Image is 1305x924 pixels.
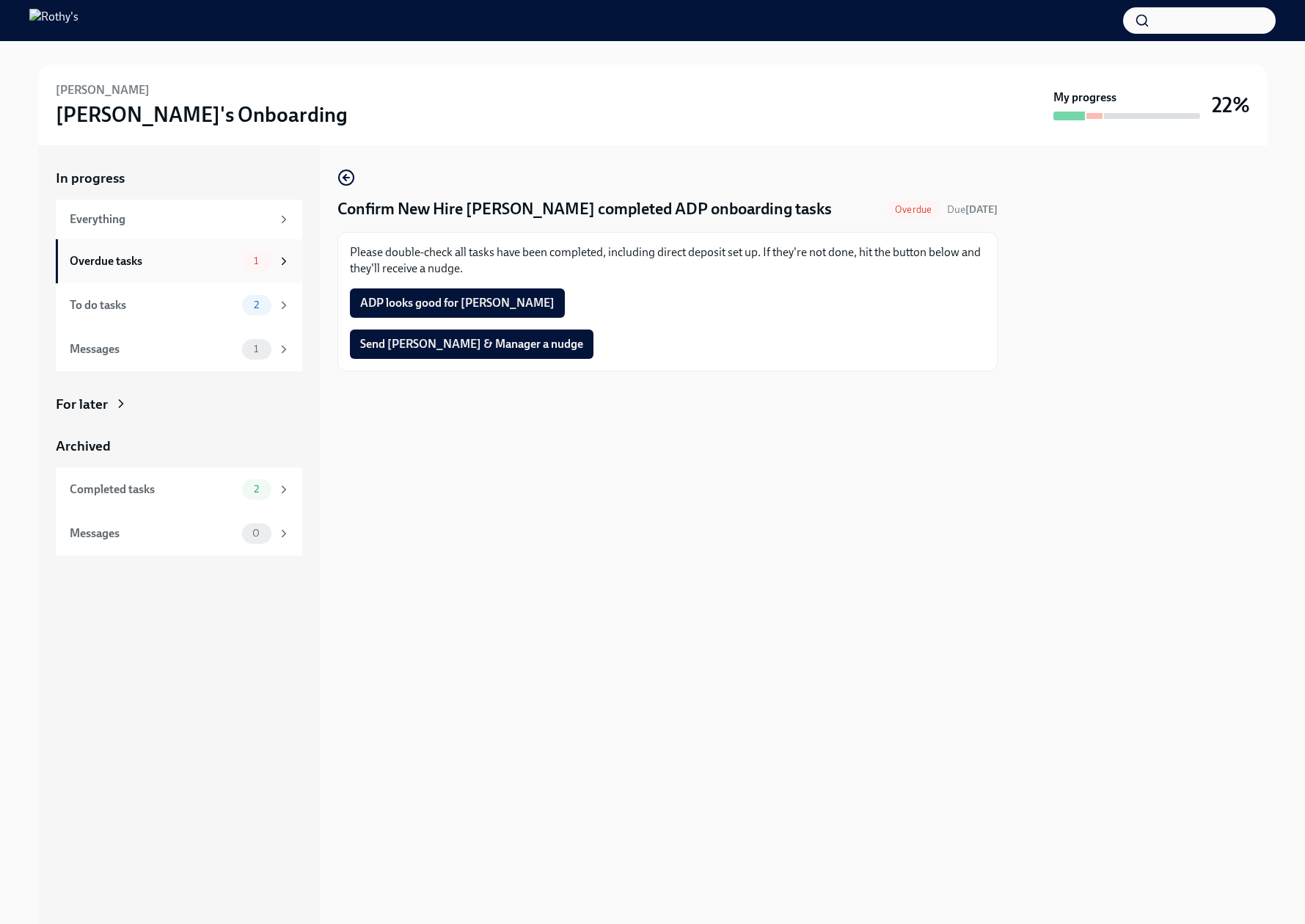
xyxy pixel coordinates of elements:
p: Please double-check all tasks have been completed, including direct deposit set up. If they're no... [350,244,985,277]
button: ADP looks good for [PERSON_NAME] [350,288,565,318]
span: ADP looks good for [PERSON_NAME] [360,296,555,310]
span: Due [947,203,998,216]
div: Messages [70,341,236,357]
span: Send [PERSON_NAME] & Manager a nudge [360,337,583,352]
div: Completed tasks [70,481,236,498]
h3: [PERSON_NAME]'s Onboarding [56,101,348,128]
a: To do tasks2 [56,283,302,327]
strong: My progress [1053,90,1116,106]
img: Rothy's [29,9,78,32]
h6: [PERSON_NAME] [56,82,150,98]
strong: [DATE] [965,203,998,216]
a: Everything [56,200,302,239]
button: Send [PERSON_NAME] & Manager a nudge [350,330,593,359]
div: To do tasks [70,297,236,313]
a: Messages1 [56,327,302,371]
a: Messages0 [56,512,302,556]
span: 2 [245,299,268,310]
span: 1 [245,343,267,354]
span: 1 [245,255,267,266]
div: Messages [70,525,236,542]
span: Overdue [886,204,940,215]
h4: Confirm New Hire [PERSON_NAME] completed ADP onboarding tasks [337,198,832,220]
a: Overdue tasks1 [56,239,302,283]
a: In progress [56,169,302,188]
a: Archived [56,437,302,456]
div: Everything [70,211,271,228]
span: 0 [244,528,268,539]
div: Overdue tasks [70,253,236,269]
div: For later [56,395,108,414]
a: Completed tasks2 [56,468,302,512]
a: For later [56,395,302,414]
span: August 25th, 2025 09:00 [947,203,998,217]
span: 2 [245,484,268,495]
h3: 22% [1212,92,1250,118]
